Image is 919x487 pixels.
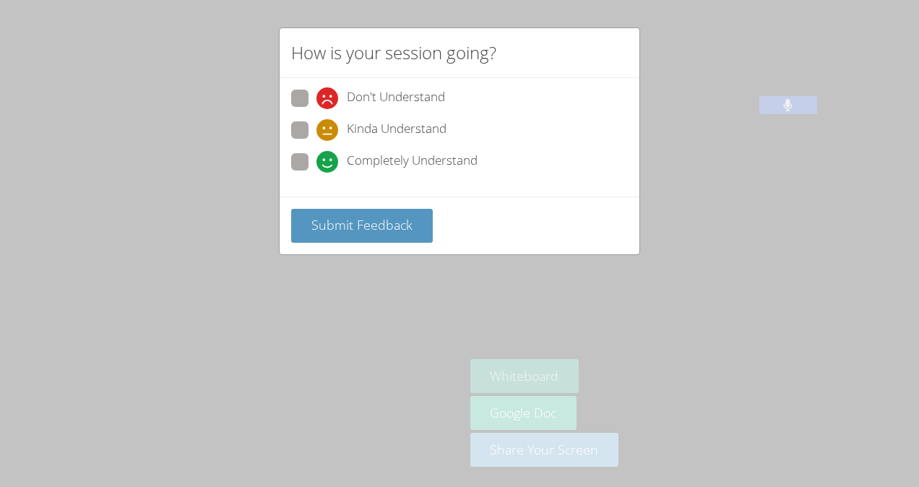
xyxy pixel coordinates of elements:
[347,119,446,141] span: Kinda Understand
[347,87,445,109] span: Don't Understand
[291,40,496,66] h2: How is your session going?
[347,151,478,173] span: Completely Understand
[291,209,433,243] button: Submit Feedback
[311,216,413,233] span: Submit Feedback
